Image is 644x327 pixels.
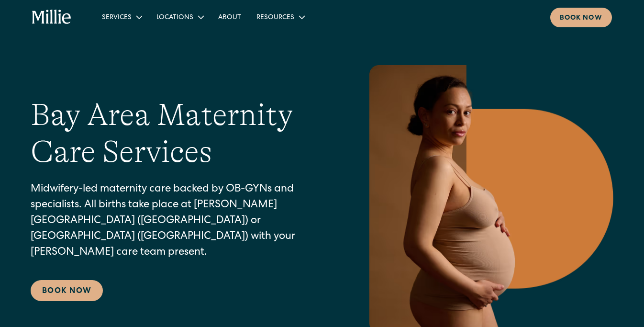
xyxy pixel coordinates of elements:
p: Midwifery-led maternity care backed by OB-GYNs and specialists. All births take place at [PERSON_... [31,182,325,261]
h1: Bay Area Maternity Care Services [31,97,325,170]
div: Resources [256,13,294,23]
div: Resources [249,9,311,25]
div: Locations [156,13,193,23]
a: Book Now [31,280,103,301]
div: Services [94,9,149,25]
a: home [32,10,71,25]
a: About [211,9,249,25]
div: Locations [149,9,211,25]
a: Book now [550,8,612,27]
div: Book now [560,13,602,23]
div: Services [102,13,132,23]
